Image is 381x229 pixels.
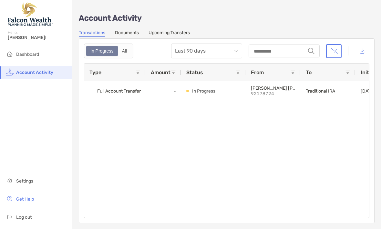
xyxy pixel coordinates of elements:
span: Settings [16,178,33,184]
p: Traditional IRA [306,88,350,94]
img: activity icon [6,68,14,76]
a: Upcoming Transfers [149,30,190,37]
span: Log out [16,214,32,220]
img: household icon [6,50,14,58]
span: Get Help [16,196,34,202]
span: Full Account Transfer [97,86,141,96]
a: Transactions [79,30,105,37]
p: 92178724 [251,91,295,96]
span: Last 90 days [175,44,238,58]
img: get-help icon [6,195,14,203]
div: segmented control [84,44,133,58]
p: In Progress [192,87,215,95]
img: input icon [308,48,314,54]
img: Falcon Wealth Planning Logo [8,3,53,26]
span: Type [89,69,101,75]
div: - [146,81,181,101]
span: To [306,69,312,75]
button: Clear filters [326,44,342,58]
a: Documents [115,30,139,37]
span: Amount [151,69,170,75]
p: [DATE] [361,88,375,94]
div: All [118,46,131,55]
img: logout icon [6,213,14,221]
p: CHARLES SCHWAB & CO., INC. [251,85,295,91]
span: [PERSON_NAME]! [8,35,68,40]
span: From [251,69,264,75]
div: In Progress [87,46,117,55]
img: settings icon [6,177,14,184]
p: Account Activity [79,14,375,22]
span: Dashboard [16,52,39,57]
span: Account Activity [16,70,53,75]
span: Status [186,69,203,75]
